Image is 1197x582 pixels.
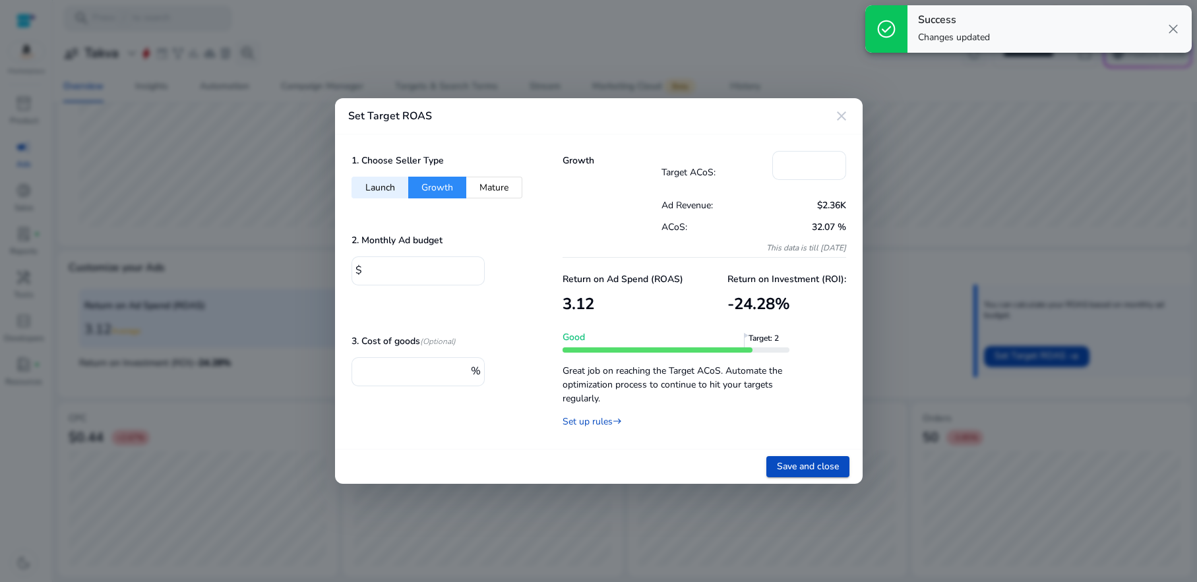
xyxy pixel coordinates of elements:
p: 32.07 % [754,220,846,234]
button: Growth [408,177,466,198]
p: Great job on reaching the Target ACoS. Automate the optimization process to continue to hit your ... [563,357,789,405]
h5: 2. Monthly Ad budget [352,235,443,247]
button: Mature [466,177,522,198]
h5: 1. Choose Seller Type [352,156,444,167]
span: close [1165,21,1181,37]
p: ACoS: [661,220,754,234]
h4: Set Target ROAS [348,110,432,123]
h4: Success [918,14,990,26]
span: check_circle [876,18,897,40]
a: Set up rules [563,415,622,428]
h5: 3. Cost of goods [352,336,456,347]
button: Launch [352,177,408,198]
p: Ad Revenue: [661,198,754,212]
h5: Growth [563,156,662,167]
p: Target ACoS: [661,165,772,179]
p: $2.36K [754,198,846,212]
span: Target: 2 [749,333,795,353]
span: $ [355,263,362,277]
i: (Optional) [420,336,456,347]
span: % [775,293,790,314]
p: This data is till [DATE] [661,243,846,253]
p: Return on Ad Spend (ROAS) [563,272,683,286]
mat-icon: close [834,108,849,124]
p: Good [563,330,789,344]
p: Changes updated [918,31,990,44]
p: Return on Investment (ROI): [727,272,846,286]
button: Save and close [766,456,849,477]
h3: 3.12 [563,295,683,314]
h3: -24.28 [727,295,846,314]
mat-icon: east [613,415,622,428]
span: % [471,364,481,378]
span: Save and close [777,459,839,473]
